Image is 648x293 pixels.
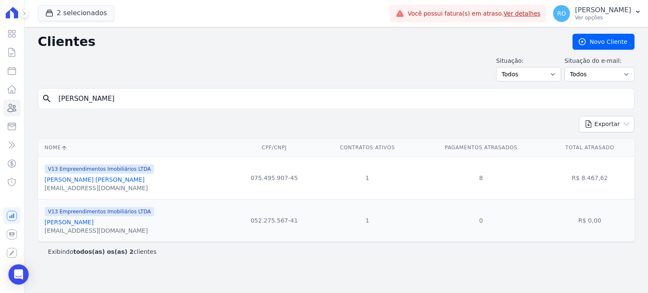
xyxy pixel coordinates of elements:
[54,90,631,107] input: Buscar por nome, CPF ou e-mail
[42,94,52,104] i: search
[575,6,631,14] p: [PERSON_NAME]
[575,14,631,21] p: Ver opções
[318,199,417,242] td: 1
[45,164,154,174] span: V13 Empreendimentos Imobiliários LTDA
[318,156,417,199] td: 1
[579,116,634,132] button: Exportar
[545,199,634,242] td: R$ 0,00
[504,10,541,17] a: Ver detalhes
[572,34,634,50] a: Novo Cliente
[73,248,134,255] b: todos(as) os(as) 2
[231,199,318,242] td: 052.275.567-41
[45,207,154,216] span: V13 Empreendimentos Imobiliários LTDA
[417,199,545,242] td: 0
[546,2,648,25] button: RO [PERSON_NAME] Ver opções
[557,11,566,16] span: RO
[545,156,634,199] td: R$ 8.467,62
[408,9,540,18] span: Você possui fatura(s) em atraso.
[48,247,157,256] p: Exibindo clientes
[45,176,145,183] a: [PERSON_NAME] [PERSON_NAME]
[417,156,545,199] td: 8
[8,264,29,285] div: Open Intercom Messenger
[496,56,561,65] label: Situação:
[231,139,318,156] th: CPF/CNPJ
[545,139,634,156] th: Total Atrasado
[417,139,545,156] th: Pagamentos Atrasados
[318,139,417,156] th: Contratos Ativos
[38,139,231,156] th: Nome
[45,184,154,192] div: [EMAIL_ADDRESS][DOMAIN_NAME]
[45,219,94,226] a: [PERSON_NAME]
[231,156,318,199] td: 075.495.907-45
[38,5,114,21] button: 2 selecionados
[38,34,559,49] h2: Clientes
[564,56,634,65] label: Situação do e-mail:
[45,226,154,235] div: [EMAIL_ADDRESS][DOMAIN_NAME]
